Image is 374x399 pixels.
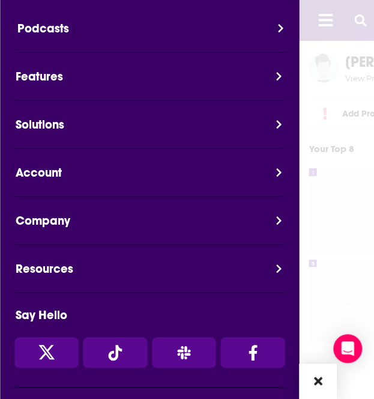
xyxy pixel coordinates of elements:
button: Solutions [4,115,303,148]
button: Podcasts [5,19,304,52]
button: Account [4,163,303,196]
button: Resources [4,260,303,293]
div: Say Hello [4,308,283,323]
div: Open Intercom Messenger [333,334,362,363]
button: Features [4,67,303,100]
button: Company [4,212,303,245]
